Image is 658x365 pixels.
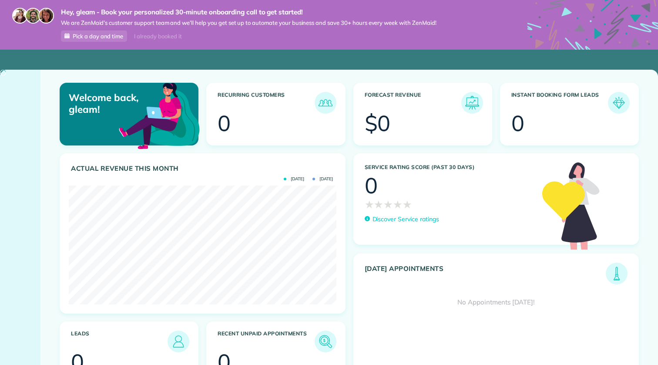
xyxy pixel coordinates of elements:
[373,215,439,224] p: Discover Service ratings
[610,94,628,112] img: icon_form_leads-04211a6a04a5b2264e4ee56bc0799ec3eb69b7e499cbb523a139df1d13a81ae0.png
[61,30,127,42] a: Pick a day and time
[365,196,374,212] span: ★
[365,175,378,196] div: 0
[73,33,123,40] span: Pick a day and time
[218,331,314,352] h3: Recent unpaid appointments
[463,94,481,112] img: icon_forecast_revenue-8c13a41c7ed35a8dcfafea3cbb826a0462acb37728057bba2d056411b612bbbe.png
[38,8,54,24] img: michelle-19f622bdf1676172e81f8f8fba1fb50e276960ebfe0243fe18214015130c80e4.jpg
[61,19,436,27] span: We are ZenMaid’s customer support team and we’ll help you get set up to automate your business an...
[170,333,187,350] img: icon_leads-1bed01f49abd5b7fead27621c3d59655bb73ed531f8eeb49469d10e621d6b896.png
[69,92,153,115] p: Welcome back, gleam!
[218,112,231,134] div: 0
[608,265,625,282] img: icon_todays_appointments-901f7ab196bb0bea1936b74009e4eb5ffbc2d2711fa7634e0d609ed5ef32b18b.png
[12,8,28,24] img: maria-72a9807cf96188c08ef61303f053569d2e2a8a1cde33d635c8a3ac13582a053d.jpg
[374,196,383,212] span: ★
[393,196,403,212] span: ★
[365,265,606,284] h3: [DATE] Appointments
[218,92,314,114] h3: Recurring Customers
[71,331,168,352] h3: Leads
[365,215,439,224] a: Discover Service ratings
[354,284,639,321] div: No Appointments [DATE]!
[403,196,412,212] span: ★
[383,196,393,212] span: ★
[317,94,334,112] img: icon_recurring_customers-cf858462ba22bcd05b5a5880d41d6543d210077de5bb9ebc9590e49fd87d84ed.png
[117,73,201,157] img: dashboard_welcome-42a62b7d889689a78055ac9021e634bf52bae3f8056760290aed330b23ab8690.png
[511,112,524,134] div: 0
[25,8,41,24] img: jorge-587dff0eeaa6aab1f244e6dc62b8924c3b6ad411094392a53c71c6c4a576187d.jpg
[511,92,608,114] h3: Instant Booking Form Leads
[312,177,333,181] span: [DATE]
[365,112,391,134] div: $0
[317,333,334,350] img: icon_unpaid_appointments-47b8ce3997adf2238b356f14209ab4cced10bd1f174958f3ca8f1d0dd7fffeee.png
[71,165,336,172] h3: Actual Revenue this month
[365,92,461,114] h3: Forecast Revenue
[61,8,436,17] strong: Hey, gleam - Book your personalized 30-minute onboarding call to get started!
[129,31,187,42] div: I already booked it
[284,177,304,181] span: [DATE]
[365,164,534,170] h3: Service Rating score (past 30 days)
